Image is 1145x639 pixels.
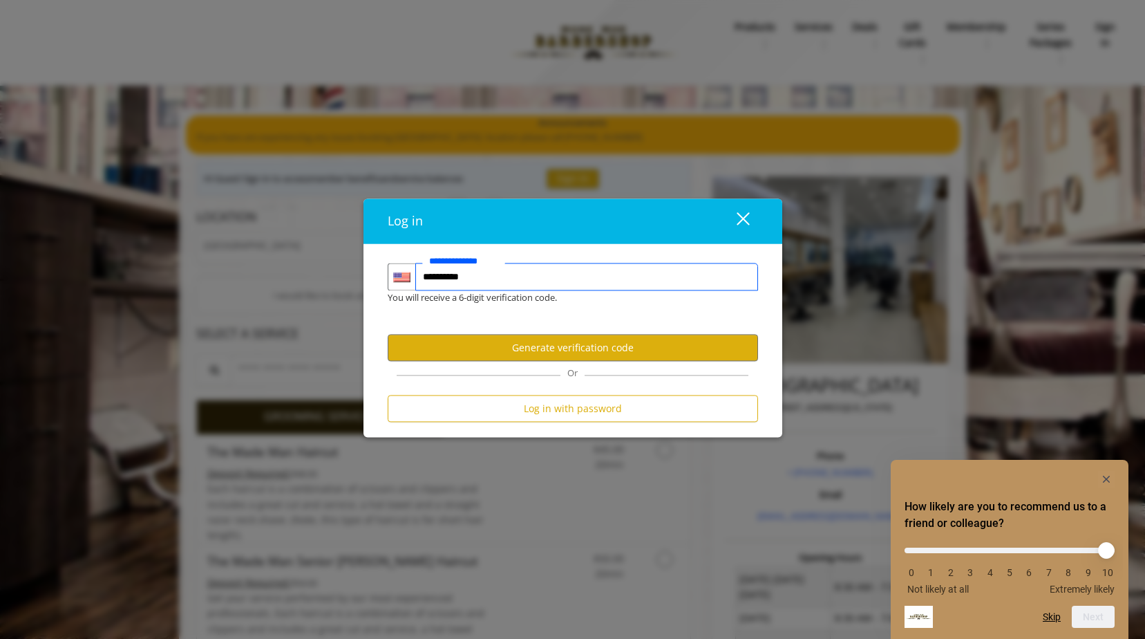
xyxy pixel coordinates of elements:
[1022,567,1036,578] li: 6
[1101,567,1115,578] li: 10
[905,471,1115,628] div: How likely are you to recommend us to a friend or colleague? Select an option from 0 to 10, with ...
[905,567,918,578] li: 0
[1043,611,1061,622] button: Skip
[905,537,1115,595] div: How likely are you to recommend us to a friend or colleague? Select an option from 0 to 10, with ...
[1042,567,1056,578] li: 7
[1098,471,1115,488] button: Hide survey
[377,291,748,306] div: You will receive a 6-digit verification code.
[907,584,969,595] span: Not likely at all
[388,213,423,230] span: Log in
[388,396,758,423] button: Log in with password
[388,263,415,291] div: Country
[1003,567,1016,578] li: 5
[905,499,1115,532] h2: How likely are you to recommend us to a friend or colleague? Select an option from 0 to 10, with ...
[983,567,997,578] li: 4
[388,334,758,361] button: Generate verification code
[963,567,977,578] li: 3
[924,567,938,578] li: 1
[560,367,585,380] span: Or
[711,207,758,235] button: close dialog
[944,567,958,578] li: 2
[721,211,748,232] div: close dialog
[1050,584,1115,595] span: Extremely likely
[1061,567,1075,578] li: 8
[1072,606,1115,628] button: Next question
[1081,567,1095,578] li: 9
